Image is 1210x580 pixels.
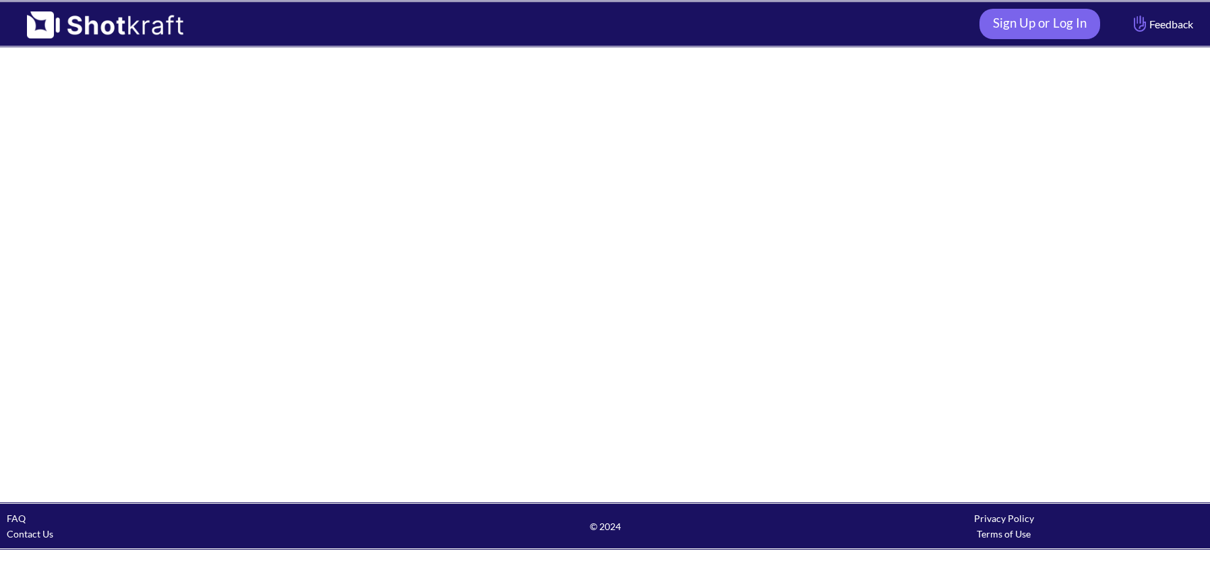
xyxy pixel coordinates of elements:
a: Contact Us [7,528,53,540]
img: Hand Icon [1130,12,1149,35]
span: Feedback [1130,16,1193,32]
span: © 2024 [406,519,805,534]
div: Terms of Use [804,526,1203,542]
div: Privacy Policy [804,511,1203,526]
a: FAQ [7,513,26,524]
a: Sign Up or Log In [979,9,1100,39]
